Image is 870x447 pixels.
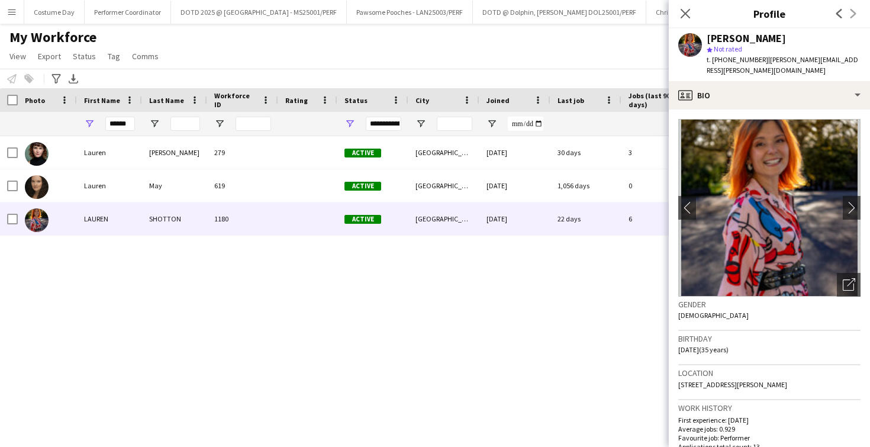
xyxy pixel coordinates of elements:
[479,169,550,202] div: [DATE]
[68,49,101,64] a: Status
[714,44,742,53] span: Not rated
[479,202,550,235] div: [DATE]
[214,118,225,129] button: Open Filter Menu
[678,416,861,425] p: First experience: [DATE]
[678,299,861,310] h3: Gender
[550,136,621,169] div: 30 days
[486,118,497,129] button: Open Filter Menu
[49,72,63,86] app-action-btn: Advanced filters
[84,96,120,105] span: First Name
[9,51,26,62] span: View
[73,51,96,62] span: Status
[127,49,163,64] a: Comms
[621,169,698,202] div: 0
[84,118,95,129] button: Open Filter Menu
[344,118,355,129] button: Open Filter Menu
[669,6,870,21] h3: Profile
[103,49,125,64] a: Tag
[77,202,142,235] div: LAUREN
[142,169,207,202] div: May
[25,96,45,105] span: Photo
[678,345,729,354] span: [DATE] (35 years)
[33,49,66,64] a: Export
[214,91,257,109] span: Workforce ID
[678,403,861,413] h3: Work history
[171,1,347,24] button: DOTD 2025 @ [GEOGRAPHIC_DATA] - MS25001/PERF
[415,118,426,129] button: Open Filter Menu
[678,380,787,389] span: [STREET_ADDRESS][PERSON_NAME]
[77,136,142,169] div: Lauren
[236,117,271,131] input: Workforce ID Filter Input
[678,368,861,378] h3: Location
[707,33,786,44] div: [PERSON_NAME]
[66,72,80,86] app-action-btn: Export XLSX
[149,96,184,105] span: Last Name
[558,96,584,105] span: Last job
[408,136,479,169] div: [GEOGRAPHIC_DATA]
[408,202,479,235] div: [GEOGRAPHIC_DATA]
[646,1,794,24] button: Christmas [GEOGRAPHIC_DATA] CAL25002
[77,169,142,202] div: Lauren
[347,1,473,24] button: Pawsome Pooches - LAN25003/PERF
[415,96,429,105] span: City
[25,142,49,166] img: Lauren Barnes
[629,91,677,109] span: Jobs (last 90 days)
[473,1,646,24] button: DOTD @ Dolphin, [PERSON_NAME] DOL25001/PERF
[678,333,861,344] h3: Birthday
[105,117,135,131] input: First Name Filter Input
[132,51,159,62] span: Comms
[170,117,200,131] input: Last Name Filter Input
[285,96,308,105] span: Rating
[550,202,621,235] div: 22 days
[678,433,861,442] p: Favourite job: Performer
[837,273,861,297] div: Open photos pop-in
[550,169,621,202] div: 1,056 days
[408,169,479,202] div: [GEOGRAPHIC_DATA]
[38,51,61,62] span: Export
[9,28,96,46] span: My Workforce
[25,208,49,232] img: LAUREN SHOTTON
[669,81,870,110] div: Bio
[678,425,861,433] p: Average jobs: 0.929
[142,202,207,235] div: SHOTTON
[678,119,861,297] img: Crew avatar or photo
[344,215,381,224] span: Active
[108,51,120,62] span: Tag
[678,311,749,320] span: [DEMOGRAPHIC_DATA]
[344,96,368,105] span: Status
[707,55,768,64] span: t. [PHONE_NUMBER]
[621,202,698,235] div: 6
[479,136,550,169] div: [DATE]
[207,169,278,202] div: 619
[344,149,381,157] span: Active
[707,55,858,75] span: | [PERSON_NAME][EMAIL_ADDRESS][PERSON_NAME][DOMAIN_NAME]
[486,96,510,105] span: Joined
[142,136,207,169] div: [PERSON_NAME]
[85,1,171,24] button: Performer Coordinator
[149,118,160,129] button: Open Filter Menu
[24,1,85,24] button: Costume Day
[207,136,278,169] div: 279
[207,202,278,235] div: 1180
[344,182,381,191] span: Active
[25,175,49,199] img: Lauren May
[437,117,472,131] input: City Filter Input
[621,136,698,169] div: 3
[5,49,31,64] a: View
[508,117,543,131] input: Joined Filter Input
